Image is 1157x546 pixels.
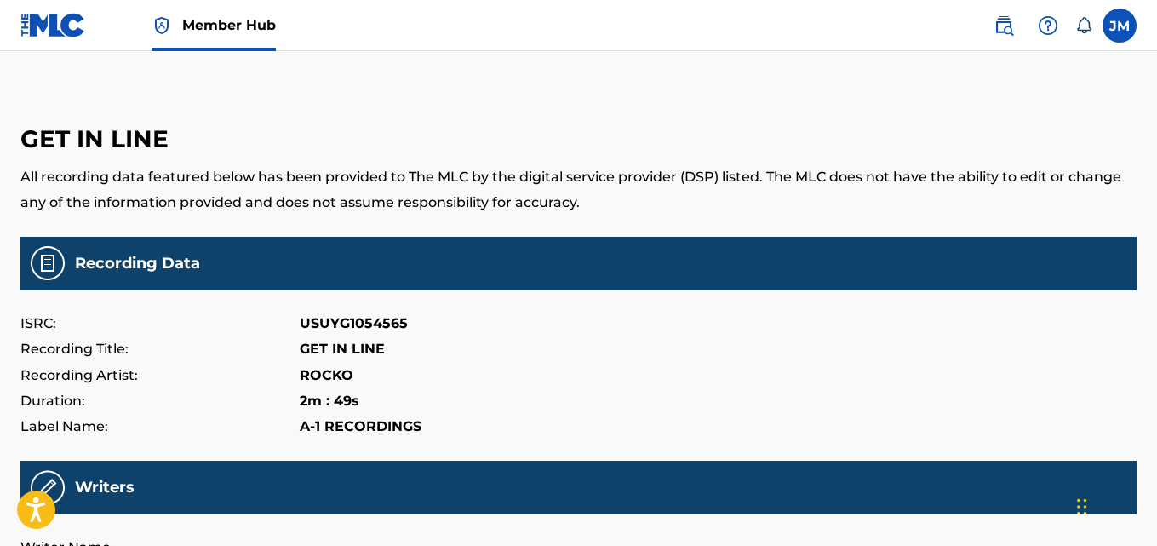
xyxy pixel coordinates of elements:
[31,470,65,505] img: Recording Writers
[1031,9,1065,43] div: Help
[20,336,300,362] p: Recording Title:
[987,9,1021,43] a: Public Search
[20,13,86,37] img: MLC Logo
[20,311,300,336] p: ISRC:
[300,388,359,414] p: 2m : 49s
[1072,464,1157,546] iframe: Chat Widget
[182,15,276,35] span: Member Hub
[152,15,172,36] img: Top Rightsholder
[31,246,65,280] img: Recording Data
[1077,481,1087,532] div: Drag
[1109,326,1157,463] iframe: Resource Center
[75,478,135,497] h5: Writers
[994,15,1014,36] img: search
[1075,17,1092,34] div: Notifications
[20,124,1137,154] h3: GET IN LINE
[300,363,353,388] p: ROCKO
[20,388,300,414] p: Duration:
[300,311,408,336] p: USUYG1054565
[20,414,300,440] p: Label Name:
[1038,15,1058,36] img: help
[75,254,200,273] h5: Recording Data
[20,164,1137,216] p: All recording data featured below has been provided to The MLC by the digital service provider (D...
[300,336,385,362] p: GET IN LINE
[20,363,300,388] p: Recording Artist:
[1103,9,1137,43] div: User Menu
[300,414,421,440] p: A-1 RECORDINGS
